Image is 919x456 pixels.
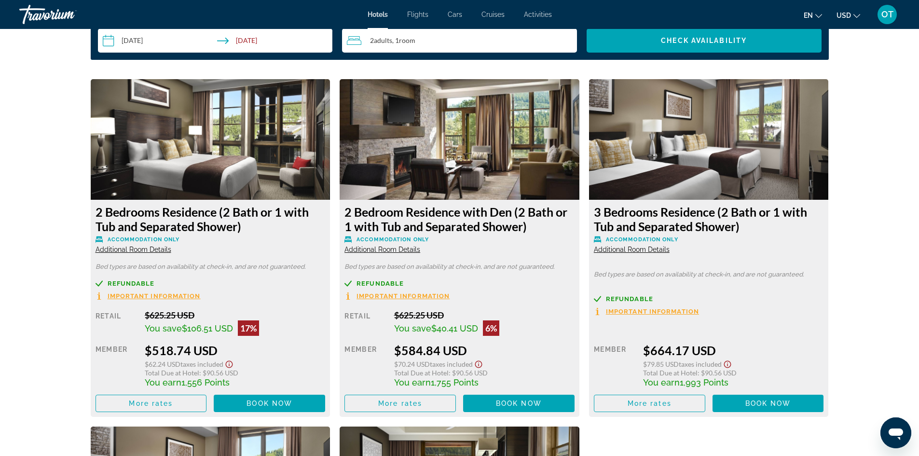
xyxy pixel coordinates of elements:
[344,310,386,336] div: Retail
[431,377,479,387] span: 1,755 Points
[368,11,388,18] a: Hotels
[340,79,579,200] img: e62eeab6-7ded-446a-bf6b-b095979b91dd.jpeg
[394,369,449,377] span: Total Due at Hotel
[357,236,429,243] span: Accommodation Only
[804,8,822,22] button: Change language
[713,395,824,412] button: Book now
[96,280,326,287] a: Refundable
[108,293,201,299] span: Important Information
[431,323,478,333] span: $40.41 USD
[223,358,235,369] button: Show Taxes and Fees disclaimer
[145,369,325,377] div: : $90.56 USD
[722,358,733,369] button: Show Taxes and Fees disclaimer
[643,343,823,358] div: $664.17 USD
[680,377,728,387] span: 1,993 Points
[496,400,542,407] span: Book now
[430,360,473,368] span: Taxes included
[180,360,223,368] span: Taxes included
[463,395,575,412] button: Book now
[643,377,680,387] span: You earn
[880,417,911,448] iframe: Button to launch messaging window
[96,205,326,234] h3: 2 Bedrooms Residence (2 Bath or 1 with Tub and Separated Shower)
[483,320,499,336] div: 6%
[96,343,137,387] div: Member
[91,79,330,200] img: 4040b0de-2f5e-4cf8-b8ab-fccf226bc21b.jpeg
[96,263,326,270] p: Bed types are based on availability at check-in, and are not guaranteed.
[524,11,552,18] a: Activities
[594,205,824,234] h3: 3 Bedrooms Residence (2 Bath or 1 with Tub and Separated Shower)
[587,28,822,53] button: Check Availability
[96,395,207,412] button: More rates
[481,11,505,18] a: Cruises
[247,400,292,407] span: Book now
[108,280,155,287] span: Refundable
[594,271,824,278] p: Bed types are based on availability at check-in, and are not guaranteed.
[643,360,679,368] span: $79.85 USD
[370,37,392,44] span: 2
[145,369,199,377] span: Total Due at Hotel
[357,293,450,299] span: Important Information
[344,292,450,300] button: Important Information
[394,323,431,333] span: You save
[182,323,233,333] span: $106.51 USD
[357,280,404,287] span: Refundable
[96,246,171,253] span: Additional Room Details
[745,400,791,407] span: Book now
[145,310,325,320] div: $625.25 USD
[214,395,325,412] button: Book now
[344,246,420,253] span: Additional Room Details
[394,310,575,320] div: $625.25 USD
[473,358,484,369] button: Show Taxes and Fees disclaimer
[589,79,829,200] img: 73d1e3b5-1cc8-41b7-b043-76320e8d1b0d.jpeg
[145,360,180,368] span: $62.24 USD
[448,11,462,18] a: Cars
[606,308,699,315] span: Important Information
[238,320,259,336] div: 17%
[145,377,181,387] span: You earn
[837,12,851,19] span: USD
[661,37,747,44] span: Check Availability
[643,369,823,377] div: : $90.56 USD
[108,236,180,243] span: Accommodation Only
[96,310,137,336] div: Retail
[837,8,860,22] button: Change currency
[679,360,722,368] span: Taxes included
[392,37,415,44] span: , 1
[342,28,577,53] button: Travelers: 2 adults, 0 children
[881,10,893,19] span: OT
[344,280,575,287] a: Refundable
[407,11,428,18] a: Flights
[643,369,698,377] span: Total Due at Hotel
[344,263,575,270] p: Bed types are based on availability at check-in, and are not guaranteed.
[394,369,575,377] div: : $90.56 USD
[394,343,575,358] div: $584.84 USD
[129,400,173,407] span: More rates
[344,205,575,234] h3: 2 Bedroom Residence with Den (2 Bath or 1 with Tub and Separated Shower)
[594,395,705,412] button: More rates
[344,395,456,412] button: More rates
[145,343,325,358] div: $518.74 USD
[394,377,431,387] span: You earn
[606,296,653,302] span: Refundable
[628,400,672,407] span: More rates
[594,307,699,316] button: Important Information
[19,2,116,27] a: Travorium
[145,323,182,333] span: You save
[394,360,430,368] span: $70.24 USD
[344,343,386,387] div: Member
[96,292,201,300] button: Important Information
[606,236,678,243] span: Accommodation Only
[98,28,333,53] button: Check-in date: Nov 14, 2025 Check-out date: Nov 16, 2025
[594,295,824,303] a: Refundable
[875,4,900,25] button: User Menu
[804,12,813,19] span: en
[98,28,822,53] div: Search widget
[378,400,422,407] span: More rates
[399,36,415,44] span: Room
[181,377,230,387] span: 1,556 Points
